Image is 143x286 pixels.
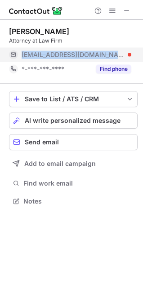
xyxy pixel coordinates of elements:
div: [PERSON_NAME] [9,27,69,36]
button: Send email [9,134,138,150]
span: Find work email [23,179,134,187]
button: Add to email campaign [9,156,138,172]
button: Reveal Button [96,65,131,74]
span: AI write personalized message [25,117,121,124]
span: Notes [23,197,134,205]
button: AI write personalized message [9,113,138,129]
span: Add to email campaign [24,160,96,167]
span: Send email [25,139,59,146]
img: ContactOut v5.3.10 [9,5,63,16]
span: [EMAIL_ADDRESS][DOMAIN_NAME] [22,51,125,59]
button: Find work email [9,177,138,190]
button: Notes [9,195,138,208]
div: Save to List / ATS / CRM [25,95,122,103]
div: Attorney at Law Firm [9,37,138,45]
button: save-profile-one-click [9,91,138,107]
